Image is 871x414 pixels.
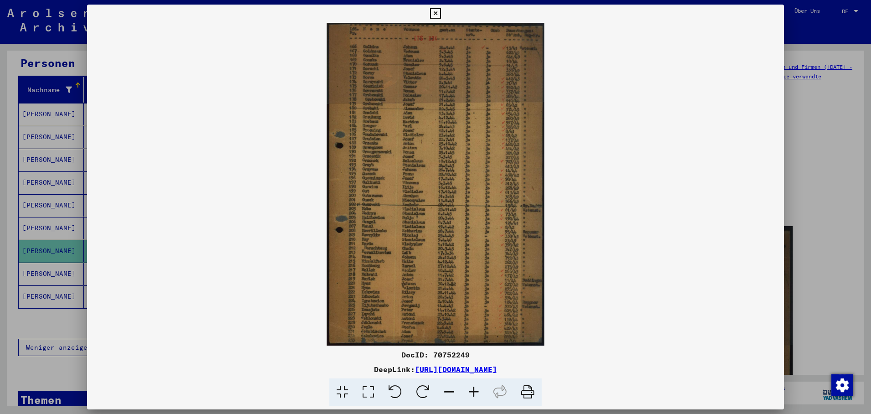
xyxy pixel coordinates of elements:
[415,365,497,374] a: [URL][DOMAIN_NAME]
[87,364,784,375] div: DeepLink:
[87,349,784,360] div: DocID: 70752249
[87,23,784,346] img: 001.jpg
[831,374,853,396] div: Zustimmung ändern
[831,374,853,396] img: Zustimmung ändern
